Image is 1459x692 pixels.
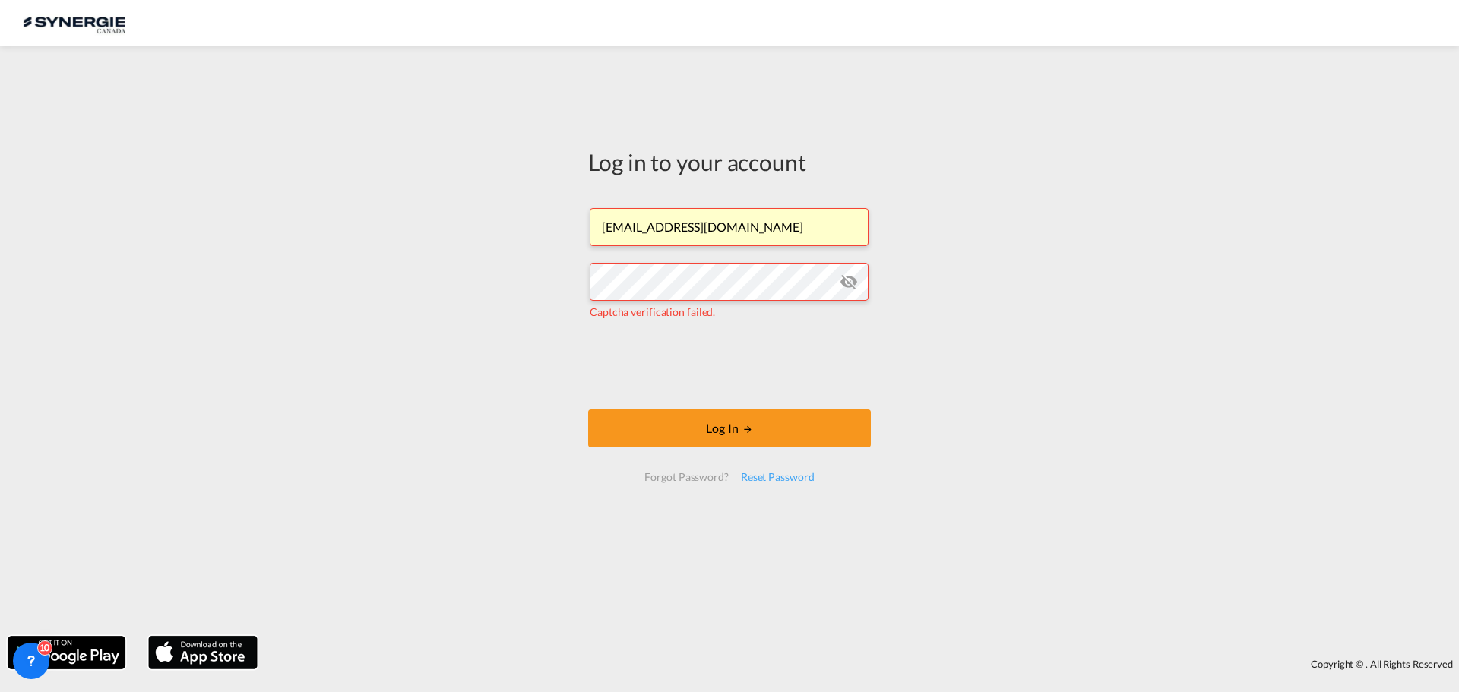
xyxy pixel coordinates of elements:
[590,305,715,318] span: Captcha verification failed.
[614,335,845,394] iframe: reCAPTCHA
[840,273,858,291] md-icon: icon-eye-off
[147,634,259,671] img: apple.png
[588,409,871,447] button: LOGIN
[590,208,869,246] input: Enter email/phone number
[638,463,734,491] div: Forgot Password?
[23,6,125,40] img: 1f56c880d42311ef80fc7dca854c8e59.png
[735,463,821,491] div: Reset Password
[6,634,127,671] img: google.png
[265,651,1459,677] div: Copyright © . All Rights Reserved
[588,146,871,178] div: Log in to your account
